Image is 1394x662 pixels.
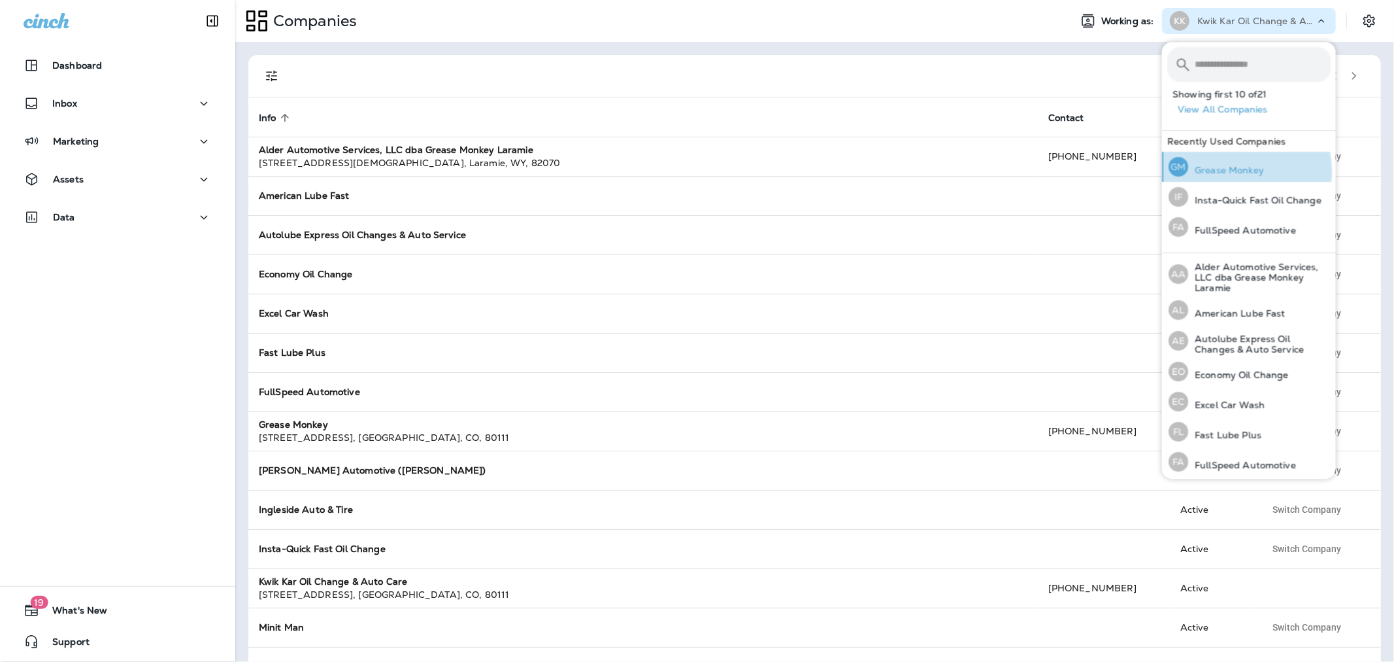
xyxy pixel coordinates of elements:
p: Data [53,212,75,222]
span: What's New [39,605,107,621]
button: Data [13,204,222,230]
button: IFInsta-Quick Fast Oil Change [1162,182,1336,212]
button: FAFullSpeed Automotive [1162,212,1336,242]
p: Autolube Express Oil Changes & Auto Service [1188,334,1331,355]
p: Kwik Kar Oil Change & Auto Care [1197,16,1315,26]
p: Insta-Quick Fast Oil Change [1188,195,1321,205]
button: Assets [13,166,222,192]
td: [PHONE_NUMBER] [1038,411,1170,451]
button: View All Companies [1172,99,1336,120]
span: Switch Company [1272,505,1341,514]
strong: Alder Automotive Services, LLC dba Grease Monkey Laramie [259,144,533,156]
button: Dashboard [13,52,222,78]
p: Grease Monkey [1188,165,1264,175]
div: Recently Used Companies [1162,131,1336,152]
span: 19 [30,596,48,609]
p: American Lube Fast [1188,308,1286,319]
div: AA [1169,264,1188,284]
button: ECExcel Car Wash [1162,387,1336,417]
td: [PHONE_NUMBER] [1038,137,1170,176]
div: FA [1169,217,1188,237]
strong: Grease Monkey [259,419,328,430]
div: KK [1170,11,1189,31]
span: Info [259,112,293,124]
div: EO [1169,362,1188,381]
span: Switch Company [1272,544,1341,553]
button: Switch Company [1265,539,1348,559]
td: Active [1170,608,1255,647]
div: AE [1169,331,1188,351]
span: Switch Company [1272,623,1341,632]
p: Excel Car Wash [1188,400,1265,410]
p: Inbox [52,98,77,109]
strong: Autolube Express Oil Changes & Auto Service [259,229,466,241]
strong: Economy Oil Change [259,268,353,280]
p: Showing first 10 of 21 [1172,89,1336,99]
strong: Excel Car Wash [259,307,329,319]
span: Contact [1048,113,1084,124]
div: FA [1169,452,1188,472]
p: Fast Lube Plus [1188,430,1261,440]
p: Dashboard [52,60,102,71]
button: FAFullSpeed Automotive [1162,447,1336,477]
button: GMGrease Monkey [1162,152,1336,182]
div: FL [1169,422,1188,442]
button: Switch Company [1265,500,1348,519]
strong: American Lube Fast [259,190,350,201]
button: GMGrease Monkey [1162,477,1336,507]
button: Collapse Sidebar [194,8,231,34]
span: Working as: [1101,16,1157,27]
td: [PHONE_NUMBER] [1038,568,1170,608]
button: Marketing [13,128,222,154]
p: Economy Oil Change [1188,370,1289,380]
div: IF [1169,187,1188,207]
button: 19What's New [13,597,222,623]
strong: Minit Man [259,621,304,633]
span: Contact [1048,112,1101,124]
strong: FullSpeed Automotive [259,386,360,398]
p: FullSpeed Automotive [1188,225,1296,235]
button: AEAutolube Express Oil Changes & Auto Service [1162,325,1336,357]
div: EC [1169,392,1188,411]
strong: Fast Lube Plus [259,347,325,358]
div: AL [1169,300,1188,320]
button: Filters [259,63,285,89]
strong: Ingleside Auto & Tire [259,504,353,515]
div: [STREET_ADDRESS] , [GEOGRAPHIC_DATA] , CO , 80111 [259,431,1027,444]
td: Active [1170,529,1255,568]
div: [STREET_ADDRESS][DEMOGRAPHIC_DATA] , Laramie , WY , 82070 [259,156,1027,169]
button: Inbox [13,90,222,116]
p: FullSpeed Automotive [1188,460,1296,470]
p: Alder Automotive Services, LLC dba Grease Monkey Laramie [1188,262,1331,293]
span: Info [259,113,276,124]
button: Switch Company [1265,618,1348,637]
strong: Insta-Quick Fast Oil Change [259,543,386,555]
div: [STREET_ADDRESS] , [GEOGRAPHIC_DATA] , CO , 80111 [259,588,1027,601]
p: Assets [53,174,84,184]
span: Support [39,636,90,652]
p: Companies [268,11,357,31]
strong: [PERSON_NAME] Automotive ([PERSON_NAME]) [259,464,486,476]
button: EOEconomy Oil Change [1162,357,1336,387]
button: AAAlder Automotive Services, LLC dba Grease Monkey Laramie [1162,253,1336,295]
button: Settings [1357,9,1381,33]
div: GM [1169,157,1188,177]
button: FLFast Lube Plus [1162,417,1336,447]
strong: Kwik Kar Oil Change & Auto Care [259,576,407,587]
p: Marketing [53,136,99,147]
button: Support [13,629,222,655]
td: Active [1170,490,1255,529]
td: Active [1170,568,1255,608]
button: ALAmerican Lube Fast [1162,295,1336,325]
